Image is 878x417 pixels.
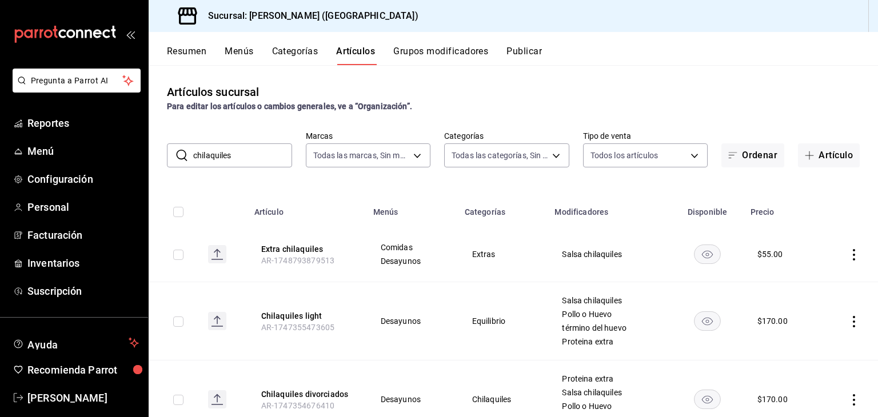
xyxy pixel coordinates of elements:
[381,243,444,251] span: Comidas
[27,115,139,131] span: Reportes
[848,249,860,260] button: actions
[381,257,444,265] span: Desayunos
[261,323,334,332] span: AR-1747355473605
[798,143,860,167] button: Artículo
[381,317,444,325] span: Desayunos
[671,190,743,227] th: Disponible
[458,190,548,227] th: Categorías
[562,296,657,304] span: Salsa chilaquiles
[472,250,534,258] span: Extras
[313,150,410,161] span: Todas las marcas, Sin marca
[8,83,141,95] a: Pregunta a Parrot AI
[167,46,206,65] button: Resumen
[261,243,353,255] button: edit-product-location
[27,199,139,215] span: Personal
[694,390,721,409] button: availability-product
[562,324,657,332] span: término del huevo
[744,190,820,227] th: Precio
[562,310,657,318] span: Pollo o Huevo
[126,30,135,39] button: open_drawer_menu
[225,46,253,65] button: Menús
[27,227,139,243] span: Facturación
[27,171,139,187] span: Configuración
[27,362,139,378] span: Recomienda Parrot
[562,402,657,410] span: Pollo o Huevo
[13,69,141,93] button: Pregunta a Parrot AI
[31,75,123,87] span: Pregunta a Parrot AI
[472,395,534,403] span: Chilaquiles
[27,255,139,271] span: Inventarios
[562,250,657,258] span: Salsa chilaquiles
[167,83,259,101] div: Artículos sucursal
[562,375,657,383] span: Proteina extra
[721,143,784,167] button: Ordenar
[27,336,124,350] span: Ayuda
[261,401,334,410] span: AR-1747354676410
[306,132,431,140] label: Marcas
[452,150,548,161] span: Todas las categorías, Sin categoría
[248,190,366,227] th: Artículo
[336,46,375,65] button: Artículos
[472,317,534,325] span: Equilibrio
[583,132,708,140] label: Tipo de venta
[590,150,658,161] span: Todos los artículos
[757,315,788,327] div: $ 170.00
[261,310,353,322] button: edit-product-location
[694,244,721,264] button: availability-product
[261,388,353,400] button: edit-product-location
[694,311,721,331] button: availability-product
[562,388,657,396] span: Salsa chilaquiles
[848,394,860,406] button: actions
[167,102,412,111] strong: Para editar los artículos o cambios generales, ve a “Organización”.
[444,132,569,140] label: Categorías
[848,316,860,327] button: actions
[193,144,292,167] input: Buscar artículo
[506,46,542,65] button: Publicar
[562,338,657,346] span: Proteina extra
[366,190,458,227] th: Menús
[757,248,783,260] div: $ 55.00
[27,143,139,159] span: Menú
[199,9,418,23] h3: Sucursal: [PERSON_NAME] ([GEOGRAPHIC_DATA])
[261,256,334,265] span: AR-1748793879513
[167,46,878,65] div: navigation tabs
[272,46,318,65] button: Categorías
[548,190,671,227] th: Modificadores
[27,283,139,299] span: Suscripción
[381,395,444,403] span: Desayunos
[27,390,139,406] span: [PERSON_NAME]
[393,46,488,65] button: Grupos modificadores
[757,394,788,405] div: $ 170.00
